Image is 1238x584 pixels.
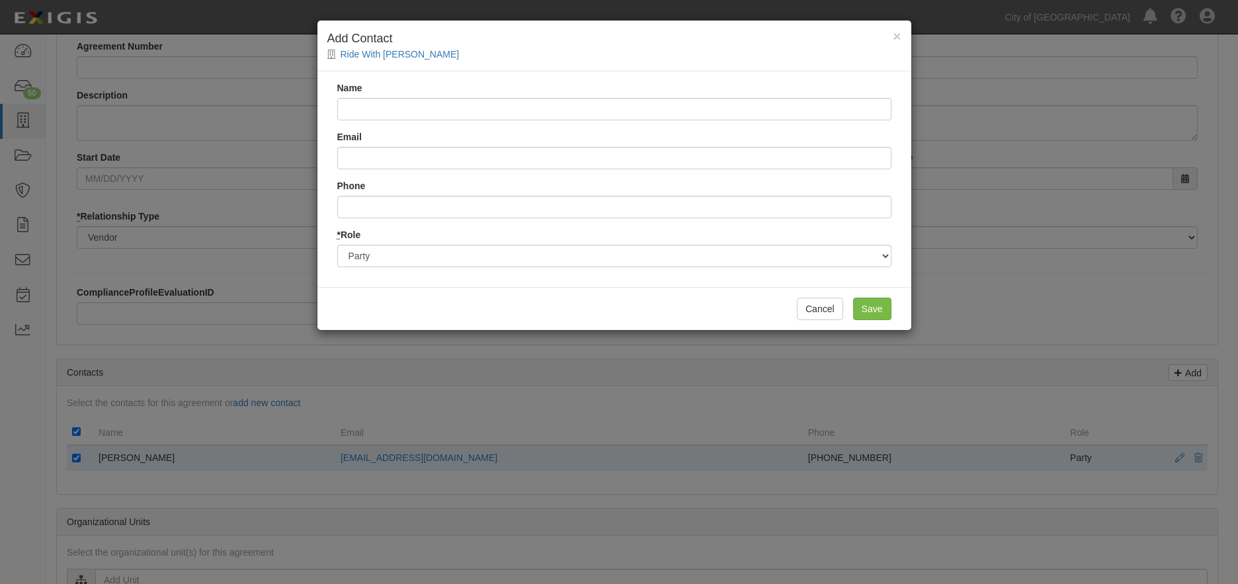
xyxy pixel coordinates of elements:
label: Role [337,228,361,241]
button: Cancel [797,298,843,320]
label: Email [337,130,362,144]
label: Name [337,81,362,95]
abbr: required [337,229,341,240]
span: × [893,28,901,44]
label: Phone [337,179,366,192]
a: Ride With [PERSON_NAME] [341,49,460,60]
h4: Add Contact [327,30,901,48]
input: Save [853,298,891,320]
button: Close [893,29,901,43]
